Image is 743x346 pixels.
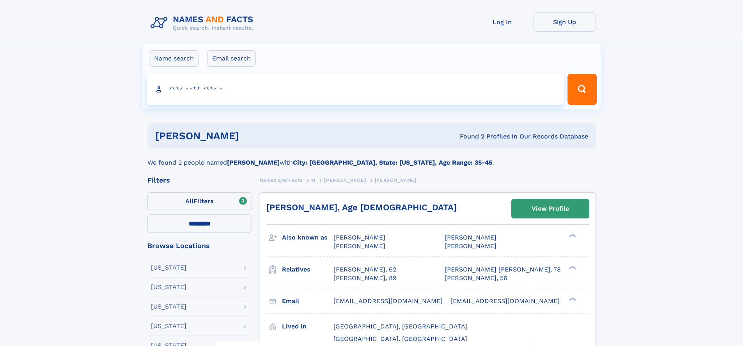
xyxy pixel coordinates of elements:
[151,264,186,271] div: [US_STATE]
[185,197,193,205] span: All
[151,303,186,310] div: [US_STATE]
[333,234,385,241] span: [PERSON_NAME]
[567,296,576,302] div: ❯
[147,12,260,34] img: Logo Names and Facts
[311,175,316,185] a: M
[324,175,366,185] a: [PERSON_NAME]
[512,199,589,218] a: View Profile
[207,50,256,67] label: Email search
[311,177,316,183] span: M
[147,192,252,211] label: Filters
[567,265,576,270] div: ❯
[151,284,186,290] div: [US_STATE]
[450,297,560,305] span: [EMAIL_ADDRESS][DOMAIN_NAME]
[147,149,596,167] div: We found 2 people named with .
[532,200,569,218] div: View Profile
[567,233,576,238] div: ❯
[282,263,333,276] h3: Relatives
[147,242,252,249] div: Browse Locations
[155,131,349,141] h1: [PERSON_NAME]
[445,274,507,282] a: [PERSON_NAME], 56
[567,74,596,105] button: Search Button
[333,265,396,274] a: [PERSON_NAME], 62
[333,242,385,250] span: [PERSON_NAME]
[333,297,443,305] span: [EMAIL_ADDRESS][DOMAIN_NAME]
[333,323,467,330] span: [GEOGRAPHIC_DATA], [GEOGRAPHIC_DATA]
[471,12,534,32] a: Log In
[445,265,561,274] a: [PERSON_NAME] [PERSON_NAME], 78
[260,175,303,185] a: Names and Facts
[149,50,199,67] label: Name search
[534,12,596,32] a: Sign Up
[151,323,186,329] div: [US_STATE]
[333,274,397,282] a: [PERSON_NAME], 89
[282,320,333,333] h3: Lived in
[333,335,467,342] span: [GEOGRAPHIC_DATA], [GEOGRAPHIC_DATA]
[445,234,497,241] span: [PERSON_NAME]
[147,74,564,105] input: search input
[227,159,280,166] b: [PERSON_NAME]
[375,177,417,183] span: [PERSON_NAME]
[324,177,366,183] span: [PERSON_NAME]
[349,132,588,141] div: Found 2 Profiles In Our Records Database
[282,231,333,244] h3: Also known as
[293,159,492,166] b: City: [GEOGRAPHIC_DATA], State: [US_STATE], Age Range: 35-45
[445,242,497,250] span: [PERSON_NAME]
[282,295,333,308] h3: Email
[266,202,457,212] a: [PERSON_NAME], Age [DEMOGRAPHIC_DATA]
[147,177,252,184] div: Filters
